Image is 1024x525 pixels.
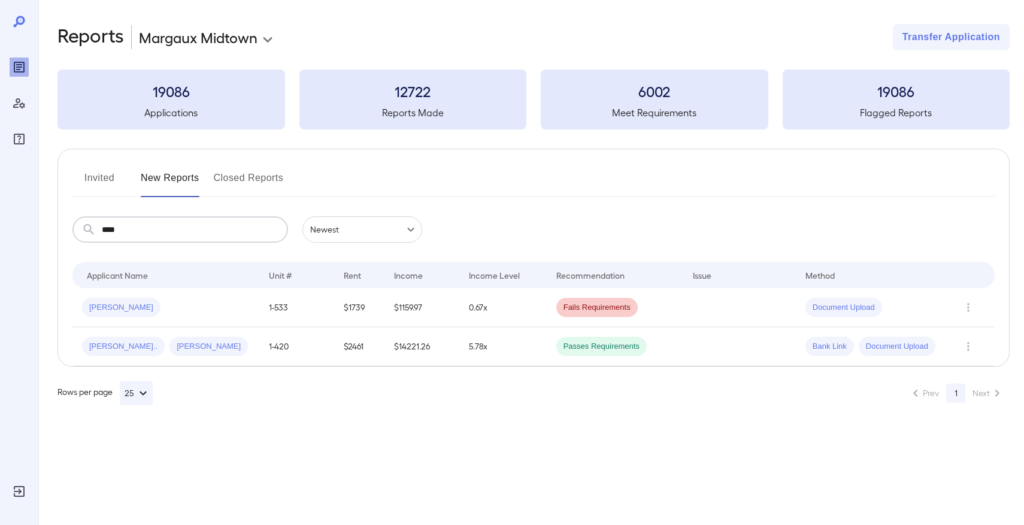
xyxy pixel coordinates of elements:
[556,302,638,313] span: Fails Requirements
[805,302,882,313] span: Document Upload
[394,268,423,282] div: Income
[541,105,768,120] h5: Meet Requirements
[805,341,854,352] span: Bank Link
[82,341,165,352] span: [PERSON_NAME]..
[57,70,1010,129] summary: 19086Applications12722Reports Made6002Meet Requirements19086Flagged Reports
[541,82,768,101] h3: 6002
[556,341,647,352] span: Passes Requirements
[10,129,29,149] div: FAQ
[384,288,459,327] td: $1159.97
[214,168,284,197] button: Closed Reports
[139,28,257,47] p: Margaux Midtown
[959,298,978,317] button: Row Actions
[946,384,965,403] button: page 1
[459,327,547,366] td: 5.78x
[556,268,625,282] div: Recommendation
[859,341,935,352] span: Document Upload
[87,268,148,282] div: Applicant Name
[893,24,1010,50] button: Transfer Application
[302,216,422,243] div: Newest
[72,168,126,197] button: Invited
[783,105,1010,120] h5: Flagged Reports
[82,302,160,313] span: [PERSON_NAME]
[141,168,199,197] button: New Reports
[10,58,29,77] div: Reports
[10,482,29,501] div: Log Out
[693,268,712,282] div: Issue
[459,288,547,327] td: 0.67x
[344,268,363,282] div: Rent
[57,24,124,50] h2: Reports
[120,381,153,405] button: 25
[903,384,1010,403] nav: pagination navigation
[334,288,384,327] td: $1739
[384,327,459,366] td: $14221.26
[10,93,29,113] div: Manage Users
[299,105,527,120] h5: Reports Made
[469,268,520,282] div: Income Level
[805,268,835,282] div: Method
[57,381,153,405] div: Rows per page
[269,268,292,282] div: Unit #
[959,337,978,356] button: Row Actions
[334,327,384,366] td: $2461
[57,105,285,120] h5: Applications
[259,327,334,366] td: 1-420
[169,341,248,352] span: [PERSON_NAME]
[783,82,1010,101] h3: 19086
[57,82,285,101] h3: 19086
[299,82,527,101] h3: 12722
[259,288,334,327] td: 1-533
